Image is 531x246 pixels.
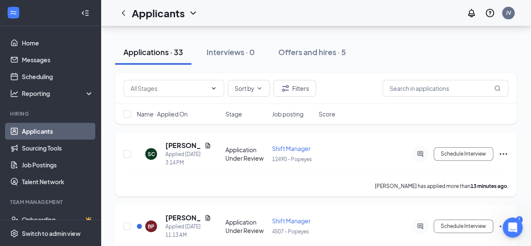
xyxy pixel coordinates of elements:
div: SC [148,151,155,158]
svg: ChevronDown [188,8,198,18]
button: Filter Filters [273,80,316,97]
div: Switch to admin view [22,229,81,238]
button: Schedule Interview [434,147,493,161]
span: 12490 - Popeyes [272,156,312,162]
div: Application Under Review [225,218,267,235]
button: Sort byChevronDown [228,80,270,97]
input: All Stages [131,84,207,93]
h5: [PERSON_NAME] [165,141,201,150]
h5: [PERSON_NAME] [165,213,201,222]
div: BP [148,223,154,230]
svg: Notifications [466,8,476,18]
span: Stage [225,110,242,118]
a: Messages [22,51,94,68]
div: Offers and hires · 5 [278,47,346,57]
div: JV [506,9,511,16]
span: Shift Manager [272,217,311,225]
div: Applied [DATE] 3:14 PM [165,150,211,167]
svg: Ellipses [498,149,508,159]
span: 4507 - Popeyes [272,228,309,235]
div: Reporting [22,89,94,98]
svg: Document [204,142,211,149]
p: [PERSON_NAME] has applied more than . [375,183,508,190]
svg: Collapse [81,9,89,17]
svg: MagnifyingGlass [494,85,501,92]
a: OnboardingCrown [22,211,94,228]
svg: QuestionInfo [485,8,495,18]
button: Schedule Interview [434,220,493,233]
div: Hiring [10,110,92,117]
svg: ChevronDown [256,85,263,92]
svg: Settings [10,229,18,238]
a: Talent Network [22,173,94,190]
svg: Filter [280,83,290,93]
div: Team Management [10,198,92,206]
a: Home [22,34,94,51]
svg: WorkstreamLogo [9,8,18,17]
a: Job Postings [22,156,94,173]
div: Applied [DATE] 11:13 AM [165,222,211,239]
a: Applicants [22,123,94,140]
h1: Applicants [132,6,185,20]
span: Name · Applied On [137,110,188,118]
div: Applications · 33 [123,47,183,57]
svg: ChevronDown [210,85,217,92]
span: Score [319,110,335,118]
svg: ActiveChat [415,151,425,157]
svg: Analysis [10,89,18,98]
a: Sourcing Tools [22,140,94,156]
div: 1 [516,216,523,223]
input: Search in applications [382,80,508,97]
span: Job posting [272,110,303,118]
div: Application Under Review [225,145,267,162]
span: Shift Manager [272,145,311,152]
iframe: Intercom live chat [502,217,523,238]
div: Interviews · 0 [207,47,255,57]
svg: Ellipses [498,221,508,231]
a: Scheduling [22,68,94,85]
svg: ActiveChat [415,223,425,230]
b: 13 minutes ago [471,183,507,189]
svg: Document [204,214,211,221]
span: Sort by [235,85,254,91]
svg: ChevronLeft [118,8,128,18]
